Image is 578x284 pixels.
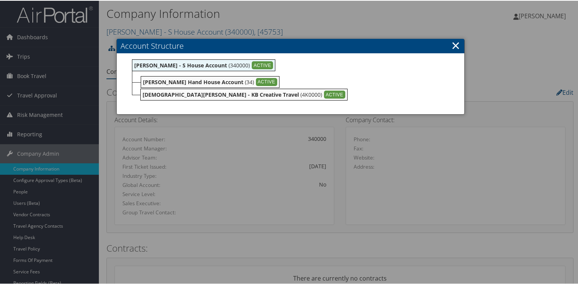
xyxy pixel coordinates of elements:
[132,59,275,70] div: (340000)
[256,77,277,86] div: ACTIVE
[324,90,345,98] div: ACTIVE
[117,38,465,53] h3: Account Structure
[116,38,465,114] div: Account Structure
[252,61,273,69] div: ACTIVE
[134,61,227,68] b: [PERSON_NAME] - S House Account
[140,88,348,100] div: (4K0000)
[141,75,279,87] div: (34)
[143,78,243,85] b: [PERSON_NAME] Hand House Account
[451,37,460,52] a: ×
[143,90,299,97] b: [DEMOGRAPHIC_DATA][PERSON_NAME] - KB Creative Travel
